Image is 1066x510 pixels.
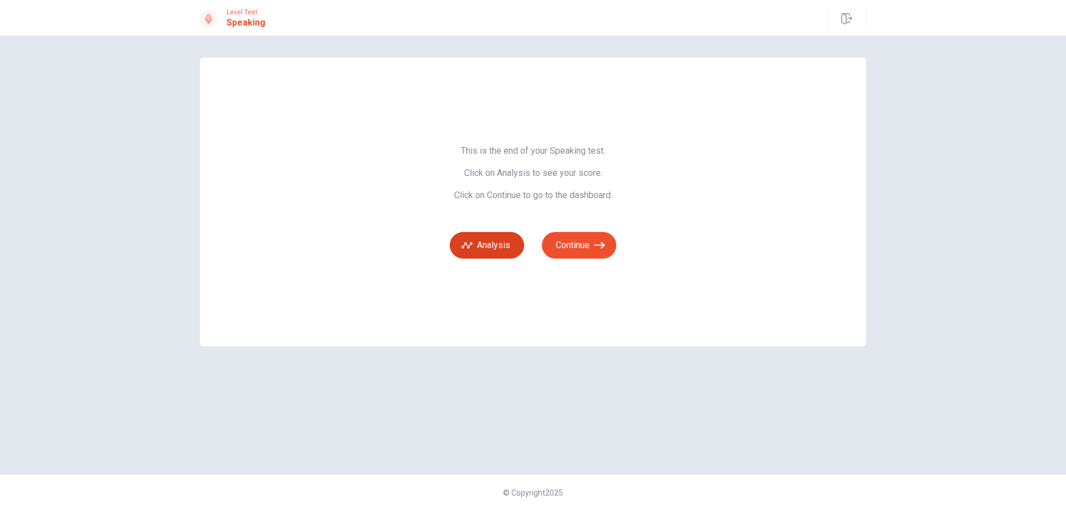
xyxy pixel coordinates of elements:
[450,145,616,201] span: This is the end of your Speaking test. Click on Analysis to see your score. Click on Continue to ...
[503,488,563,497] span: © Copyright 2025
[227,8,265,16] span: Level Test
[227,16,265,29] h1: Speaking
[542,232,616,259] button: Continue
[450,232,524,259] button: Analysis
